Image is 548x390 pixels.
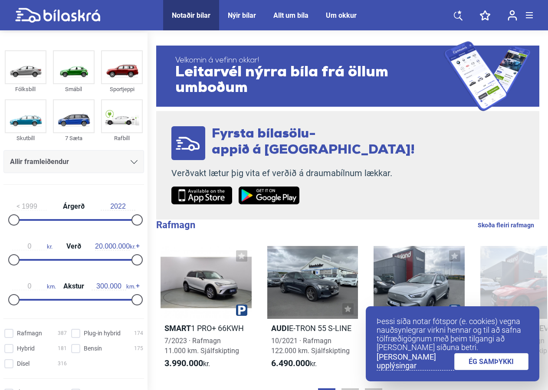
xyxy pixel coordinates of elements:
a: Allt um bíla [273,11,308,20]
span: kr. [12,243,53,250]
span: 174 [134,329,143,338]
span: 10/2021 · Rafmagn 122.000 km. Sjálfskipting [271,337,350,355]
span: Dísel [17,359,30,368]
div: Rafbíll [101,133,143,143]
span: Verð [64,243,83,250]
a: [PERSON_NAME] upplýsingar [377,353,454,370]
b: Smart [164,324,191,333]
a: Um okkur [326,11,357,20]
div: Fólksbíll [5,84,46,94]
span: kr. [271,358,317,369]
b: Rafmagn [156,220,195,230]
span: kr. [164,358,210,369]
b: 6.490.000 [271,358,310,368]
a: Notaðir bílar [172,11,210,20]
span: 181 [58,344,67,353]
span: 387 [58,329,67,338]
div: Skutbíll [5,133,46,143]
span: Bensín [84,344,102,353]
span: Allir framleiðendur [10,156,69,168]
span: Rafmagn [17,329,42,338]
div: Sportjeppi [101,84,143,94]
span: km. [12,282,56,290]
span: 175 [134,344,143,353]
span: Fyrsta bílasölu- appið á [GEOGRAPHIC_DATA]! [212,128,415,157]
h2: 1 PRO+ 66KWH [161,323,252,333]
span: 316 [58,359,67,368]
a: Velkomin á vefinn okkar!Leitarvél nýrra bíla frá öllum umboðum [156,41,539,111]
span: Hybrid [17,344,35,353]
a: ÉG SAMÞYKKI [454,353,529,370]
a: MgMG ZS EV LUXURY 72KWH7/2025 · Rafmagn0 km. Sjálfskipting5.490.000kr. [374,246,465,377]
a: Smart1 PRO+ 66KWH7/2023 · Rafmagn11.000 km. Sjálfskipting3.990.000kr. [161,246,252,377]
span: 7/2023 · Rafmagn 11.000 km. Sjálfskipting [164,337,239,355]
span: Velkomin á vefinn okkar! [175,56,444,65]
span: Plug-in hybrid [84,329,121,338]
span: Leitarvél nýrra bíla frá öllum umboðum [175,65,444,96]
p: Verðvakt lætur þig vita ef verðið á draumabílnum lækkar. [171,168,415,179]
p: Þessi síða notar fótspor (e. cookies) vegna nauðsynlegrar virkni hennar og til að safna tölfræðig... [377,317,528,352]
span: Árgerð [61,203,87,210]
span: km. [92,282,135,290]
div: Smábíl [53,84,95,94]
a: Nýir bílar [228,11,256,20]
a: AudiE-TRON 55 S-LINE10/2021 · Rafmagn122.000 km. Sjálfskipting6.490.000kr. [267,246,358,377]
b: 3.990.000 [164,358,203,368]
span: kr. [95,243,135,250]
div: 7 Sæta [53,133,95,143]
b: Audi [271,324,289,333]
h2: E-TRON 55 S-LINE [267,323,358,333]
img: user-login.svg [508,10,517,21]
span: Akstur [61,283,86,290]
a: Skoða fleiri rafmagn [478,220,534,231]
